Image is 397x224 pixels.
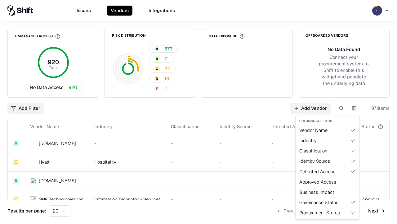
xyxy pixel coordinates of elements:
div: Governance Status [297,197,358,208]
div: Identity Source [297,156,358,166]
div: Columns selector [297,117,358,125]
div: Procurement Status [297,208,358,218]
div: Vendor Name [297,125,358,135]
div: Detected Access [297,166,358,177]
div: Business Impact [297,187,358,197]
div: Industry [297,135,358,146]
div: Approved Access [297,177,358,187]
div: Classification [297,146,358,156]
